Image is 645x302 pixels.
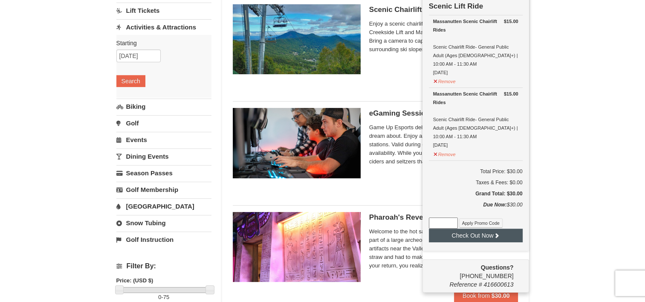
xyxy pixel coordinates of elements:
[459,218,503,228] button: Apply Promo Code
[116,39,205,47] label: Starting
[433,148,456,159] button: Remove
[429,189,523,198] h5: Grand Total: $30.00
[433,90,518,149] div: Scenic Chairlift Ride- General Public Adult (Ages [DEMOGRAPHIC_DATA]+) | 10:00 AM - 11:30 AM [DATE]
[158,294,161,300] span: 0
[429,263,514,279] span: [PHONE_NUMBER]
[116,3,211,18] a: Lift Tickets
[369,6,518,14] h5: Scenic Chairlift Ride | 10:00 AM - 11:30 AM
[116,165,211,181] a: Season Passes
[433,17,518,34] div: Massanutten Scenic Chairlift Rides
[116,115,211,131] a: Golf
[116,215,211,231] a: Snow Tubing
[504,90,518,98] strong: $15.00
[483,281,513,288] span: 416600613
[433,75,456,86] button: Remove
[233,212,361,282] img: 6619913-410-20a124c9.jpg
[492,292,510,299] strong: $30.00
[483,202,506,208] strong: Due Now:
[369,20,518,54] span: Enjoy a scenic chairlift ride up Massanutten’s signature Creekside Lift and Massanutten's NEW Pea...
[233,4,361,74] img: 24896431-1-a2e2611b.jpg
[116,277,153,284] strong: Price: (USD $)
[369,213,518,222] h5: Pharoah's Revenge Escape Room- Military
[429,229,523,242] button: Check Out Now
[116,19,211,35] a: Activities & Attractions
[463,292,490,299] span: Book from
[449,281,482,288] span: Reference #
[504,17,518,26] strong: $15.00
[116,293,211,302] label: -
[233,108,361,178] img: 19664770-34-0b975b5b.jpg
[429,178,523,187] div: Taxes & Fees: $0.00
[116,232,211,247] a: Golf Instruction
[116,198,211,214] a: [GEOGRAPHIC_DATA]
[116,99,211,114] a: Biking
[429,167,523,176] h6: Total Price: $30.00
[163,294,169,300] span: 75
[433,17,518,77] div: Scenic Chairlift Ride- General Public Adult (Ages [DEMOGRAPHIC_DATA]+) | 10:00 AM - 11:30 AM [DATE]
[369,123,518,166] span: Game Up Esports delivers an experience that gamers dream about. Enjoy an hour of game time at one...
[116,148,211,164] a: Dining Events
[429,2,483,10] strong: Scenic Lift Ride
[116,182,211,197] a: Golf Membership
[116,262,211,270] h4: Filter By:
[429,200,523,218] div: $30.00
[480,264,513,271] strong: Questions?
[369,227,518,270] span: Welcome to the hot sands of the Egyptian desert. You're part of a large archeological dig team th...
[369,109,518,118] h5: eGaming Session Time
[116,132,211,148] a: Events
[433,90,518,107] div: Massanutten Scenic Chairlift Rides
[116,75,145,87] button: Search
